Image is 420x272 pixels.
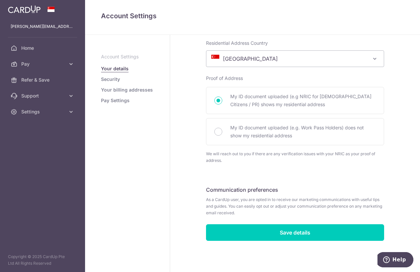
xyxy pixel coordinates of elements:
span: Singapore [206,50,384,67]
span: Settings [21,108,65,115]
span: Help [15,5,29,11]
a: Your details [101,65,129,72]
iframe: Opens a widget where you can find more information [377,252,413,269]
span: As a CardUp user, you are opted in to receive our marketing communications with useful tips and g... [206,196,384,216]
label: Proof of Address [206,75,243,82]
span: Home [21,45,65,51]
a: Security [101,76,120,83]
span: Support [21,93,65,99]
span: Singapore [206,51,384,67]
h4: Account Settings [101,11,404,21]
span: Refer & Save [21,77,65,83]
img: CardUp [8,5,41,13]
span: translation missing: en.profiles.show_form.label.residential_address_country [206,40,268,46]
a: Your billing addresses [101,87,153,93]
span: My ID document uploaded (e.g. Work Pass Holders) does not show my residential address [230,124,376,140]
input: Save details [206,224,384,241]
a: Pay Settings [101,97,130,104]
span: My ID document uploaded (e.g NRIC for [DEMOGRAPHIC_DATA] Citizens / PR) shows my residential address [230,93,376,108]
p: Account Settings [101,53,154,60]
p: [PERSON_NAME][EMAIL_ADDRESS][DOMAIN_NAME] [11,23,74,30]
h5: Communication preferences [206,186,384,194]
span: We will reach out to you if there are any verification issues with your NRIC as your proof of add... [206,151,384,164]
span: Pay [21,61,65,67]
